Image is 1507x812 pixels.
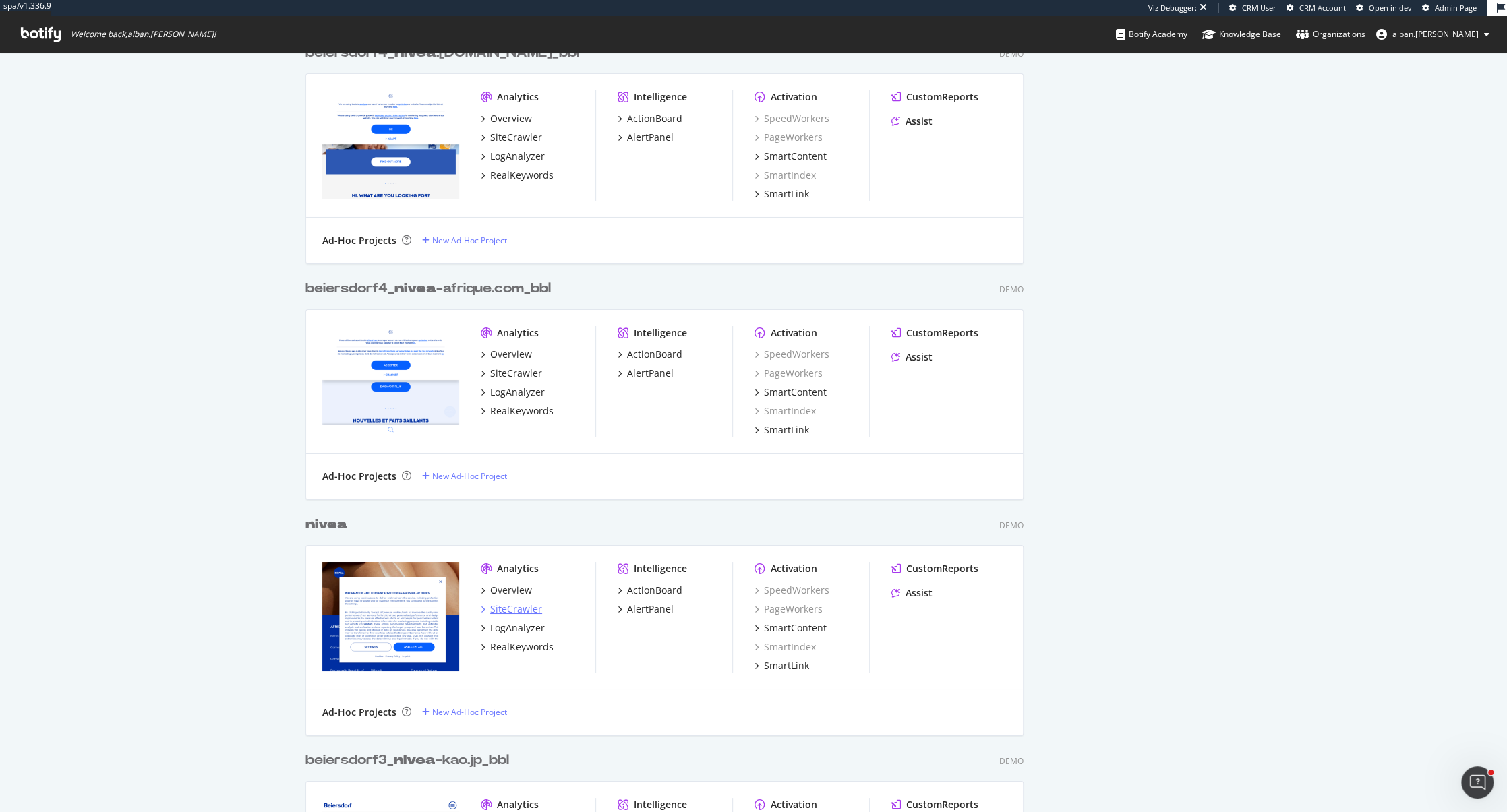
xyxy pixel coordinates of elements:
a: RealKeywords [481,640,554,654]
div: Analytics [497,90,539,104]
div: LogAnalyzer [490,385,545,399]
div: New Ad-Hoc Project [432,470,507,482]
div: Intelligence [634,90,687,104]
a: RealKeywords [481,168,554,182]
a: Admin Page [1422,3,1477,13]
a: nivea [305,515,353,534]
div: beiersdorf4_ -afrique.com_bbl [305,279,551,299]
div: Ad-Hoc Projects [322,470,396,483]
a: LogAnalyzer [481,150,545,163]
a: AlertPanel [618,602,674,616]
b: nivea [305,518,347,531]
div: CustomReports [906,326,978,340]
a: CRM User [1229,3,1276,13]
div: RealKeywords [490,640,554,654]
a: New Ad-Hoc Project [422,706,507,718]
div: SiteCrawler [490,602,542,616]
div: Knowledge Base [1202,28,1281,41]
div: Intelligence [634,562,687,575]
a: SiteCrawler [481,367,542,380]
img: beiersdorf4_nivea.co.ke_bbl [322,90,459,199]
a: New Ad-Hoc Project [422,470,507,482]
a: SmartContent [755,621,827,635]
div: Viz Debugger: [1148,3,1197,13]
div: Organizations [1296,28,1365,41]
a: Organizations [1296,16,1365,53]
div: SmartContent [764,385,827,399]
iframe: Intercom live chat [1461,766,1494,799]
div: SiteCrawler [490,367,542,380]
a: AlertPanel [618,131,674,144]
a: PageWorkers [755,131,823,144]
div: Overview [490,112,532,125]
span: CRM Account [1299,3,1346,13]
a: SpeedWorkers [755,584,829,597]
div: Overview [490,584,532,597]
div: Activation [771,90,817,104]
div: RealKeywords [490,168,554,182]
div: Activation [771,562,817,575]
div: PageWorkers [755,602,823,616]
div: SmartLink [764,659,809,673]
div: SiteCrawler [490,131,542,144]
div: ActionBoard [627,112,682,125]
a: SmartLink [755,187,809,201]
div: Ad-Hoc Projects [322,706,396,719]
a: Overview [481,112,532,125]
img: beiersdorf4_nivea-afrique.com_bbl [322,326,459,435]
a: CustomReports [891,562,978,575]
a: SpeedWorkers [755,112,829,125]
a: beiersdorf3_nivea-kao.jp_bbl [305,751,514,770]
div: SmartLink [764,423,809,437]
a: Assist [891,115,933,128]
a: SmartIndex [755,168,816,182]
img: nivea [322,562,459,671]
div: Activation [771,326,817,340]
div: Analytics [497,326,539,340]
a: beiersdorf4_nivea-afrique.com_bbl [305,279,556,299]
a: SmartLink [755,423,809,437]
a: ActionBoard [618,584,682,597]
a: SpeedWorkers [755,348,829,361]
div: CustomReports [906,798,978,811]
a: ActionBoard [618,112,682,125]
a: Botify Academy [1116,16,1187,53]
a: Assist [891,586,933,600]
a: SmartIndex [755,404,816,418]
a: LogAnalyzer [481,385,545,399]
div: LogAnalyzer [490,621,545,635]
div: Demo [999,48,1024,59]
div: ActionBoard [627,348,682,361]
a: Knowledge Base [1202,16,1281,53]
a: New Ad-Hoc Project [422,235,507,246]
a: PageWorkers [755,367,823,380]
a: SmartContent [755,385,827,399]
span: Admin Page [1435,3,1477,13]
div: Activation [771,798,817,811]
b: nivea [394,282,436,295]
div: Assist [906,350,933,364]
div: Intelligence [634,326,687,340]
div: AlertPanel [627,367,674,380]
div: Demo [999,755,1024,767]
a: SmartContent [755,150,827,163]
div: ActionBoard [627,584,682,597]
a: SmartIndex [755,640,816,654]
span: Open in dev [1369,3,1412,13]
a: SmartLink [755,659,809,673]
div: SmartContent [764,621,827,635]
div: Demo [999,520,1024,531]
b: nivea [394,753,436,767]
div: CustomReports [906,90,978,104]
a: RealKeywords [481,404,554,418]
a: CustomReports [891,326,978,340]
div: AlertPanel [627,131,674,144]
div: Intelligence [634,798,687,811]
div: Analytics [497,798,539,811]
